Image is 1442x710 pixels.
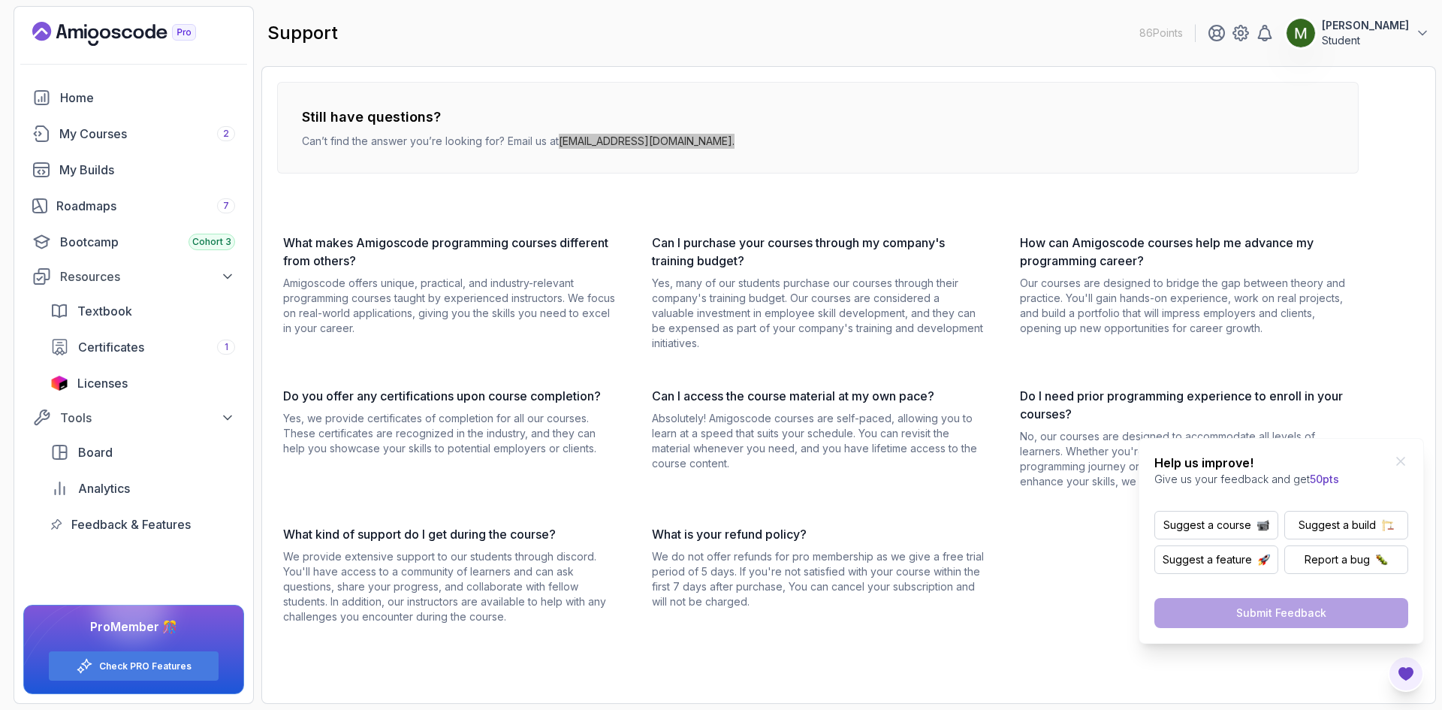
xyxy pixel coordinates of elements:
button: Tools [23,404,244,431]
h3: Can I purchase your courses through my company's training budget? [652,234,985,270]
p: 86 Points [1139,26,1183,41]
p: Help us improve! [1154,454,1339,472]
span: Textbook [77,302,132,320]
img: jetbrains icon [50,376,68,391]
h2: support [267,21,338,45]
h3: What makes Amigoscode programming courses different from others? [283,234,616,270]
button: Close Feedback Widget [1393,454,1408,469]
a: feedback [41,509,244,539]
p: [PERSON_NAME] [1322,18,1409,33]
a: board [41,437,244,467]
span: Certificates [78,338,144,356]
div: My Builds [59,161,235,179]
a: builds [23,155,244,185]
h3: What kind of support do I get during the course? [283,525,616,543]
button: Suggest a featureemojie [1154,545,1278,574]
p: Yes, we provide certificates of completion for all our courses. These certificates are recognized... [283,411,616,456]
h3: Still have questions? [302,107,735,128]
p: No, our courses are designed to accommodate all levels of learners. Whether you're a beginner loo... [1020,429,1353,489]
a: textbook [41,296,244,326]
p: Amigoscode offers unique, practical, and industry-relevant programming courses taught by experien... [283,276,616,336]
button: Check PRO Features [48,651,219,681]
a: Check PRO Features [99,660,192,672]
button: Resources [23,263,244,290]
a: bootcamp [23,227,244,257]
div: Submit Feedback [1236,606,1326,621]
div: Resources [60,267,235,286]
img: user profile image [1287,19,1315,47]
span: Board [78,443,113,461]
div: Home [60,89,235,107]
p: Absolutely! Amigoscode courses are self-paced, allowing you to learn at a speed that suits your s... [652,411,985,471]
button: Suggest a courseemojie [1154,511,1278,539]
span: 7 [223,200,229,212]
p: Our courses are designed to bridge the gap between theory and practice. You'll gain hands-on expe... [1020,276,1353,336]
p: Suggest a feature [1163,552,1252,567]
a: home [23,83,244,113]
span: 2 [223,128,229,140]
a: licenses [41,368,244,398]
img: emojie [1382,519,1394,531]
a: Landing page [32,22,231,46]
p: Yes, many of our students purchase our courses through their company's training budget. Our cours... [652,276,985,351]
p: Suggest a build [1299,518,1376,533]
a: certificates [41,332,244,362]
h3: Do you offer any certifications upon course completion? [283,387,616,405]
a: courses [23,119,244,149]
h3: Can I access the course material at my own pace? [652,387,985,405]
p: Give us your feedback and get [1154,472,1339,487]
div: Bootcamp [60,233,235,251]
div: My Courses [59,125,235,143]
span: Licenses [77,374,128,392]
span: Cohort 3 [192,236,231,248]
h3: What is your refund policy? [652,525,985,543]
button: Open Feedback Button [1388,656,1424,692]
a: analytics [41,473,244,503]
span: Feedback & Features [71,515,191,533]
p: Report a bug [1305,552,1370,567]
p: Student [1322,33,1409,48]
p: We do not offer refunds for pro membership as we give a free trial period of 5 days. If you're no... [652,549,985,609]
h3: How can Amigoscode courses help me advance my programming career? [1020,234,1353,270]
button: Report a bugemojie [1284,545,1408,574]
img: emojie [1258,554,1270,566]
span: Analytics [78,479,130,497]
p: Can’t find the answer you’re looking for? Email us at . [302,134,735,149]
img: emojie [1257,519,1269,531]
div: Tools [60,409,235,427]
button: Suggest a buildemojie [1284,511,1408,539]
span: 50pts [1310,473,1339,485]
p: Suggest a course [1163,518,1251,533]
button: user profile image[PERSON_NAME]Student [1286,18,1430,48]
p: We provide extensive support to our students through discord. You'll have access to a community o... [283,549,616,624]
a: roadmaps [23,191,244,221]
button: Submit Feedback [1154,598,1408,628]
span: 1 [225,341,228,353]
a: [EMAIL_ADDRESS][DOMAIN_NAME] [559,134,732,147]
div: Roadmaps [56,197,235,215]
img: emojie [1376,554,1388,566]
h3: Do I need prior programming experience to enroll in your courses? [1020,387,1353,423]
